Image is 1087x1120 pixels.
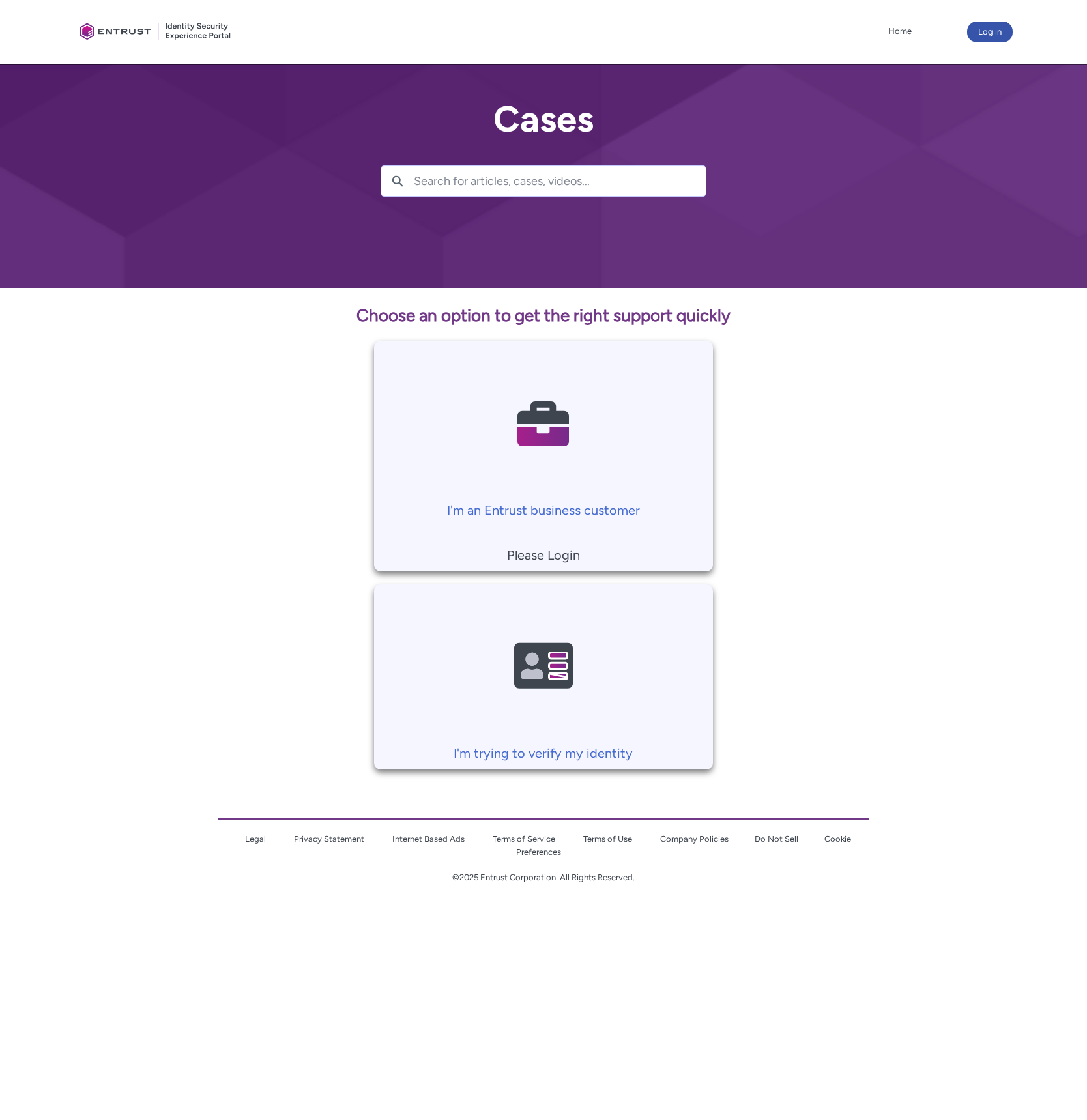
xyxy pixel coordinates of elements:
a: Legal [245,834,266,844]
p: I'm an Entrust business customer [381,500,706,520]
p: Please Login [381,545,706,565]
input: Search for articles, cases, videos... [414,166,706,196]
button: Search [381,166,414,196]
a: Terms of Service [493,834,555,844]
p: Choose an option to get the right support quickly [186,303,901,328]
h2: Cases [381,99,706,139]
p: ©2025 Entrust Corporation. All Rights Reserved. [218,871,870,884]
img: Contact Support [482,354,605,494]
a: Do Not Sell [755,834,798,844]
a: Internet Based Ads [392,834,465,844]
a: Home [885,22,915,41]
p: I'm trying to verify my identity [381,743,706,763]
a: Cookie Preferences [516,834,851,857]
a: Company Policies [660,834,729,844]
a: Privacy Statement [294,834,364,844]
button: Log in [967,22,1013,42]
img: Contact Support [482,597,605,737]
a: I'm trying to verify my identity [374,584,712,764]
a: Terms of Use [583,834,632,844]
a: I'm an Entrust business customer [374,341,712,520]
